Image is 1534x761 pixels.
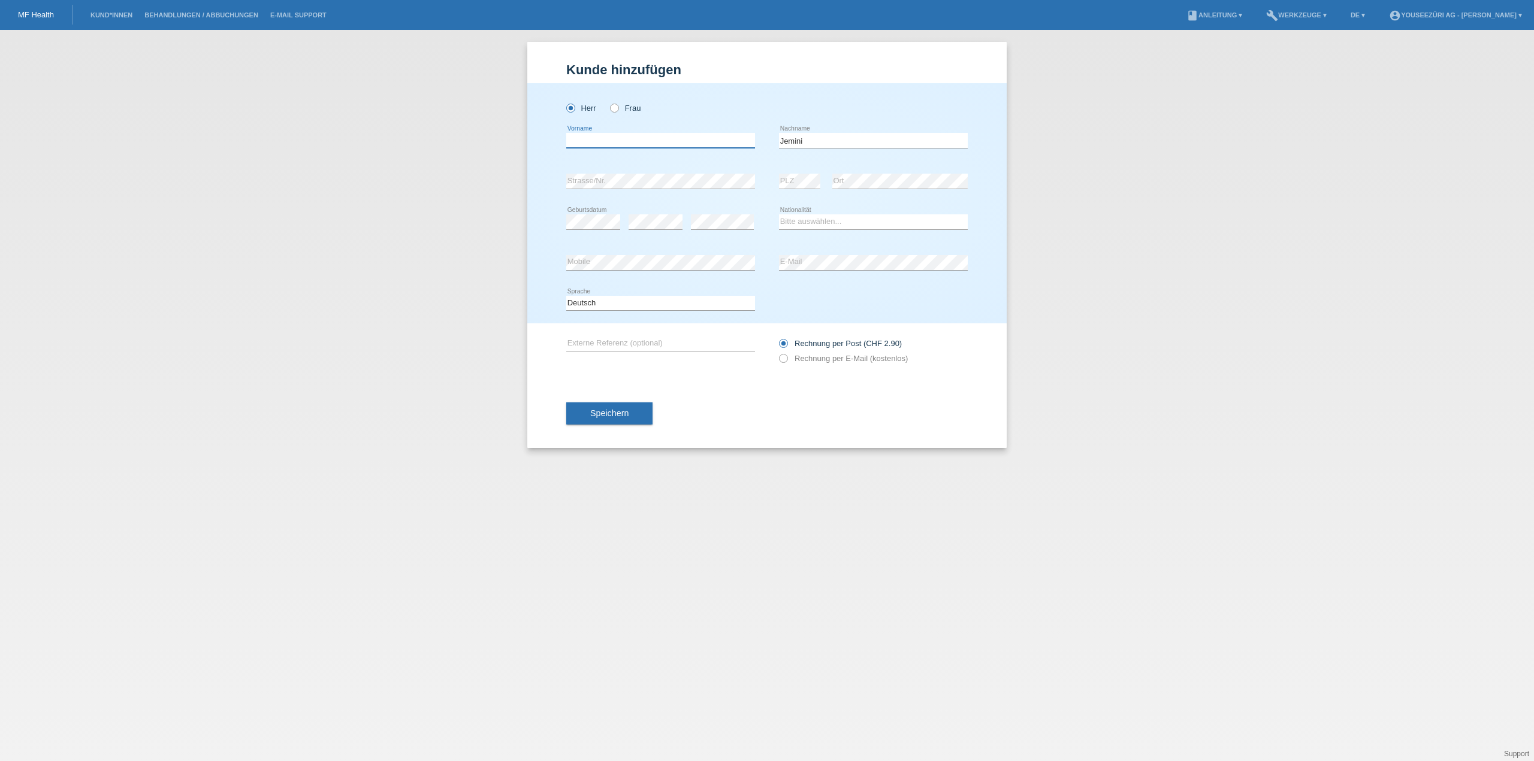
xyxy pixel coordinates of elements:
i: build [1266,10,1278,22]
a: account_circleYOUSEEZüRi AG - [PERSON_NAME] ▾ [1383,11,1528,19]
a: MF Health [18,10,54,19]
a: buildWerkzeuge ▾ [1260,11,1333,19]
input: Frau [610,104,618,111]
i: account_circle [1389,10,1401,22]
a: E-Mail Support [264,11,333,19]
label: Rechnung per E-Mail (kostenlos) [779,354,908,363]
input: Rechnung per E-Mail (kostenlos) [779,354,787,369]
a: Behandlungen / Abbuchungen [138,11,264,19]
a: Kund*innen [84,11,138,19]
input: Rechnung per Post (CHF 2.90) [779,339,787,354]
i: book [1186,10,1198,22]
label: Herr [566,104,596,113]
span: Speichern [590,408,629,418]
a: Support [1504,750,1529,758]
label: Rechnung per Post (CHF 2.90) [779,339,902,348]
h1: Kunde hinzufügen [566,62,968,77]
button: Speichern [566,402,653,425]
a: bookAnleitung ▾ [1180,11,1248,19]
a: DE ▾ [1345,11,1371,19]
input: Herr [566,104,574,111]
label: Frau [610,104,641,113]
